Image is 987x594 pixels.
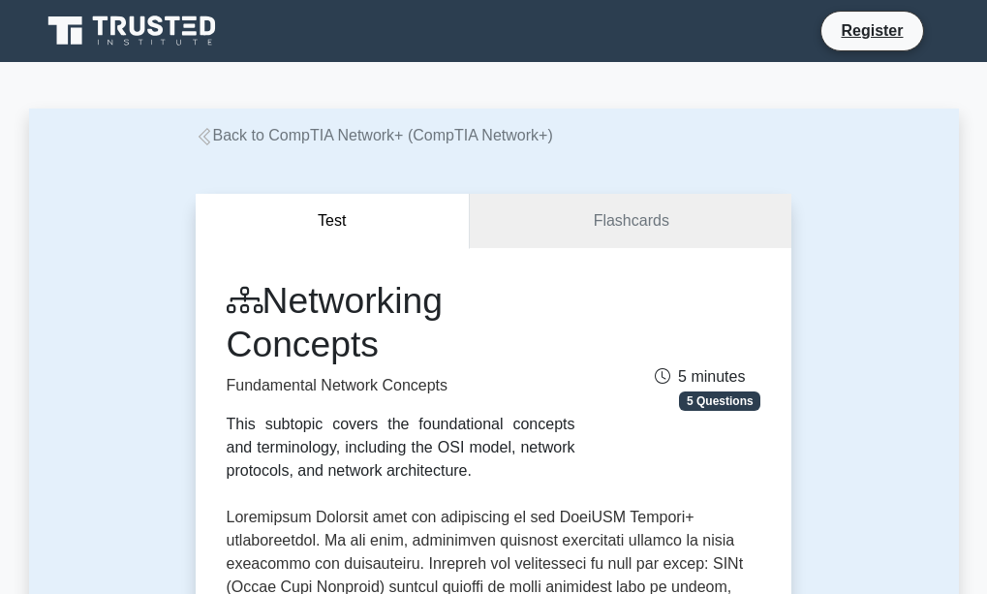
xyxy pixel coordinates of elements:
[829,18,914,43] a: Register
[655,368,745,385] span: 5 minutes
[227,413,575,483] div: This subtopic covers the foundational concepts and terminology, including the OSI model, network ...
[196,194,471,249] button: Test
[679,391,760,411] span: 5 Questions
[470,194,791,249] a: Flashcards
[196,127,553,143] a: Back to CompTIA Network+ (CompTIA Network+)
[227,279,575,365] h1: Networking Concepts
[227,374,575,397] p: Fundamental Network Concepts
